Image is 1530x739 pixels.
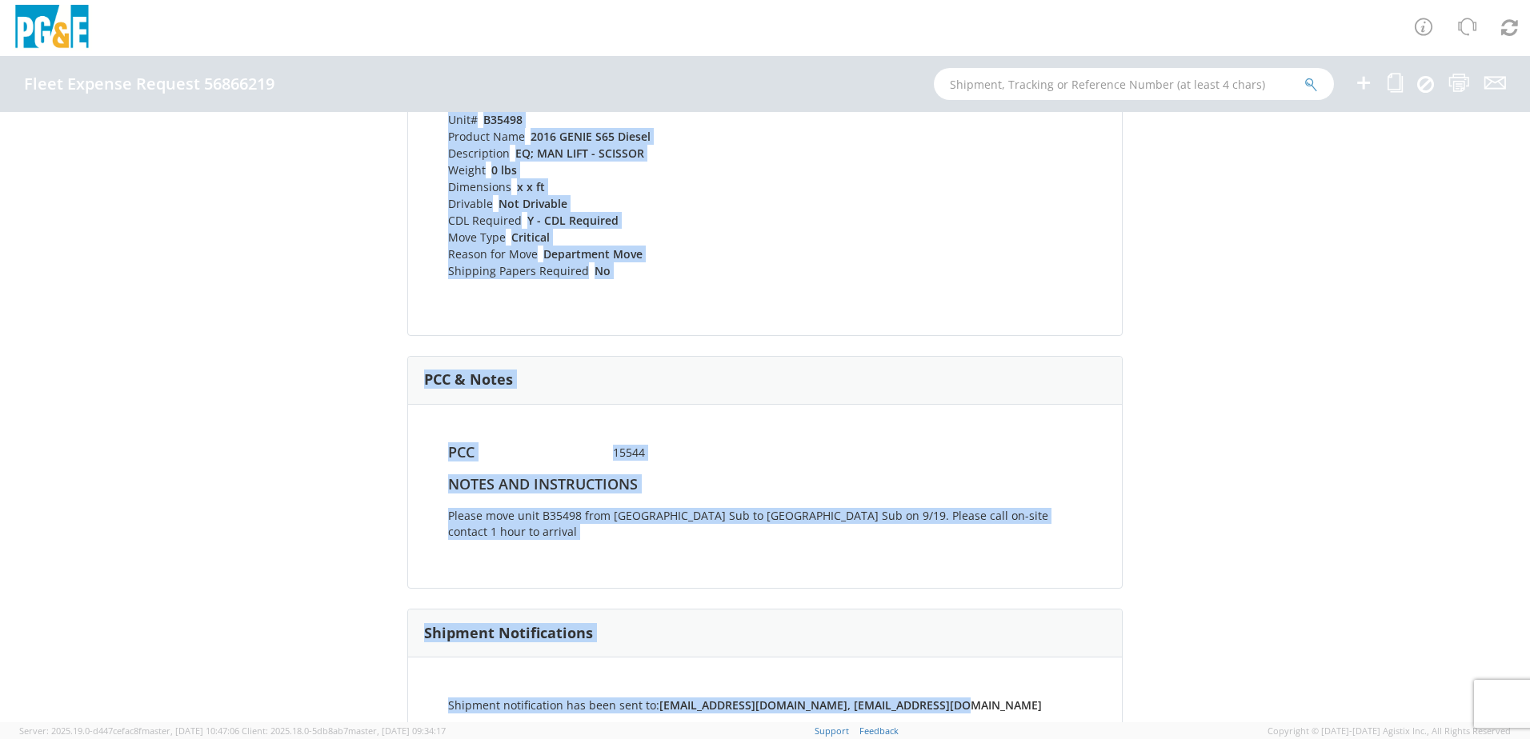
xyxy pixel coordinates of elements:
h4: Notes and Instructions [448,477,1082,493]
li: Dimensions [448,178,757,195]
strong: Y - CDL Required [527,213,619,228]
strong: Critical [511,230,550,245]
strong: B35498 [483,112,523,127]
img: pge-logo-06675f144f4cfa6a6814.png [12,5,92,52]
strong: No [595,263,611,278]
a: Support [815,725,849,737]
li: Drivable [448,195,757,212]
span: master, [DATE] 09:34:17 [348,725,446,737]
li: Reason for Move [448,246,757,262]
li: Description [448,145,757,162]
span: Client: 2025.18.0-5db8ab7 [242,725,446,737]
span: Server: 2025.19.0-d447cefac8f [19,725,239,737]
li: Move Type [448,229,757,246]
h4: PCC [436,445,601,461]
a: Feedback [859,725,899,737]
strong: [EMAIL_ADDRESS][DOMAIN_NAME], [EMAIL_ADDRESS][DOMAIN_NAME] [659,697,1042,713]
span: Copyright © [DATE]-[DATE] Agistix Inc., All Rights Reserved [1268,725,1511,737]
span: master, [DATE] 10:47:06 [142,725,239,737]
li: Product Name [448,128,757,145]
li: Shipping Papers Required [448,262,757,279]
strong: x x ft [517,179,545,194]
span: 15544 [601,445,930,461]
h3: Shipment Notifications [424,625,593,641]
li: CDL Required [448,212,757,229]
strong: Not Drivable [499,196,567,211]
p: Please move unit B35498 from [GEOGRAPHIC_DATA] Sub to [GEOGRAPHIC_DATA] Sub on 9/19. Please call ... [448,508,1082,540]
h3: PCC & Notes [424,372,513,388]
strong: EQ; MAN LIFT - SCISSOR [515,146,644,161]
div: Shipment notification has been sent to: [436,697,1094,713]
li: Unit# [448,111,757,128]
strong: 0 lbs [491,162,517,178]
h4: Fleet Expense Request 56866219 [24,75,274,93]
input: Shipment, Tracking or Reference Number (at least 4 chars) [934,68,1334,100]
li: Weight [448,162,757,178]
strong: Department Move [543,246,643,262]
strong: 2016 GENIE S65 Diesel [531,129,651,144]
